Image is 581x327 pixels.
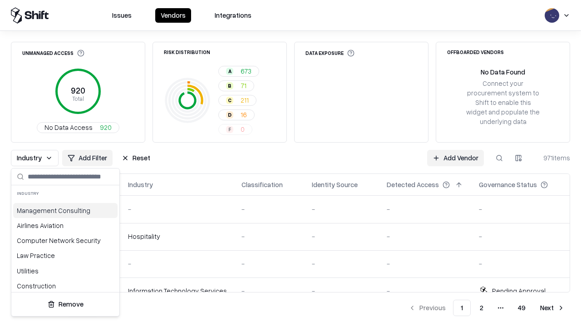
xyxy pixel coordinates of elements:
[13,233,118,248] div: Computer Network Security
[13,248,118,263] div: Law Practice
[13,278,118,293] div: Construction
[13,263,118,278] div: Utilities
[13,203,118,218] div: Management Consulting
[13,218,118,233] div: Airlines Aviation
[11,201,119,292] div: Suggestions
[11,185,119,201] div: Industry
[15,296,116,312] button: Remove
